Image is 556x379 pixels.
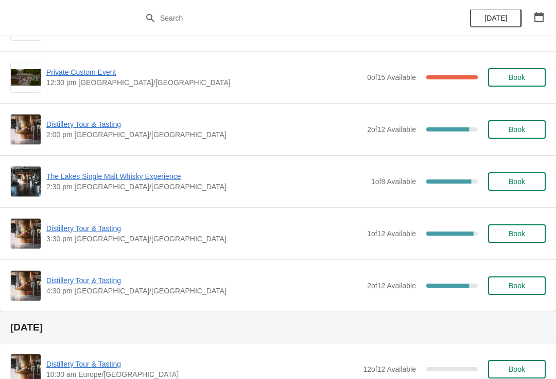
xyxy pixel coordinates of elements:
[160,9,417,27] input: Search
[46,77,362,88] span: 12:30 pm [GEOGRAPHIC_DATA]/[GEOGRAPHIC_DATA]
[488,276,546,295] button: Book
[46,234,362,244] span: 3:30 pm [GEOGRAPHIC_DATA]/[GEOGRAPHIC_DATA]
[11,69,41,86] img: Private Custom Event | | 12:30 pm Europe/London
[46,119,362,129] span: Distillery Tour & Tasting
[46,359,358,369] span: Distillery Tour & Tasting
[11,271,41,301] img: Distillery Tour & Tasting | | 4:30 pm Europe/London
[46,286,362,296] span: 4:30 pm [GEOGRAPHIC_DATA]/[GEOGRAPHIC_DATA]
[509,365,525,373] span: Book
[11,114,41,144] img: Distillery Tour & Tasting | | 2:00 pm Europe/London
[509,229,525,238] span: Book
[484,14,507,22] span: [DATE]
[367,282,416,290] span: 2 of 12 Available
[367,229,416,238] span: 1 of 12 Available
[509,177,525,186] span: Book
[46,67,362,77] span: Private Custom Event
[46,223,362,234] span: Distillery Tour & Tasting
[488,68,546,87] button: Book
[371,177,416,186] span: 1 of 8 Available
[509,125,525,134] span: Book
[10,322,546,333] h2: [DATE]
[11,167,41,196] img: The Lakes Single Malt Whisky Experience | | 2:30 pm Europe/London
[363,365,416,373] span: 12 of 12 Available
[488,172,546,191] button: Book
[509,282,525,290] span: Book
[488,360,546,378] button: Book
[46,182,366,192] span: 2:30 pm [GEOGRAPHIC_DATA]/[GEOGRAPHIC_DATA]
[46,171,366,182] span: The Lakes Single Malt Whisky Experience
[367,73,416,81] span: 0 of 15 Available
[46,129,362,140] span: 2:00 pm [GEOGRAPHIC_DATA]/[GEOGRAPHIC_DATA]
[488,120,546,139] button: Book
[46,275,362,286] span: Distillery Tour & Tasting
[509,73,525,81] span: Book
[11,219,41,249] img: Distillery Tour & Tasting | | 3:30 pm Europe/London
[470,9,522,27] button: [DATE]
[488,224,546,243] button: Book
[367,125,416,134] span: 2 of 12 Available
